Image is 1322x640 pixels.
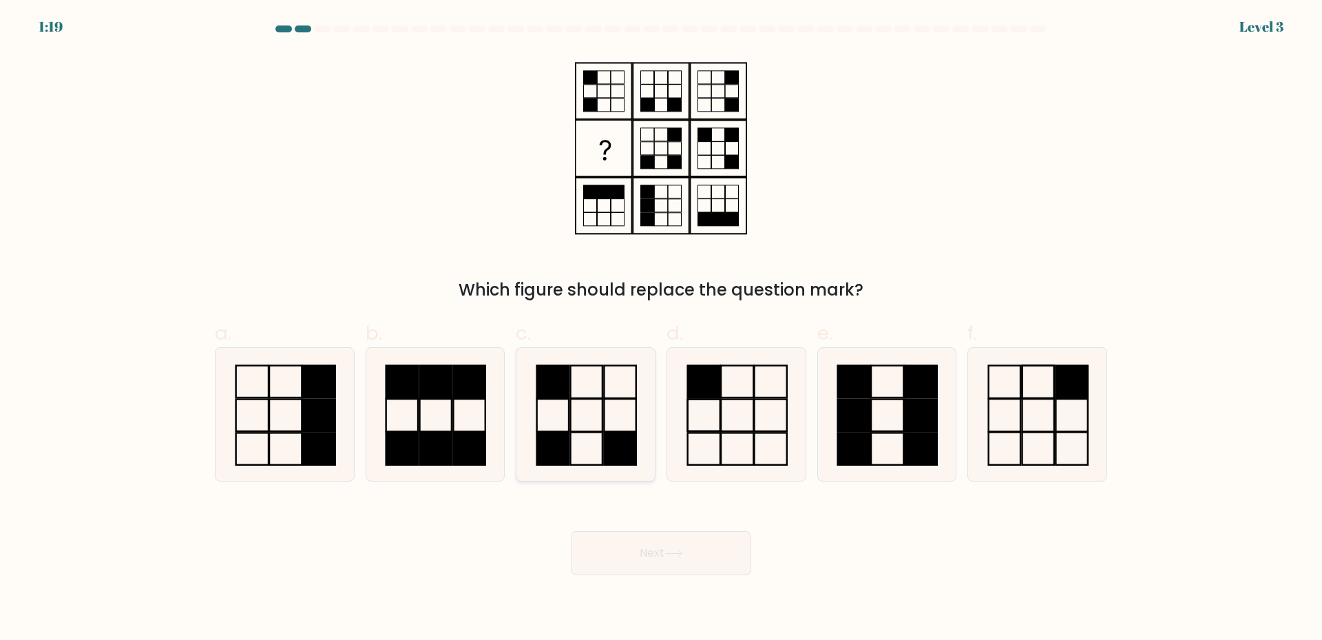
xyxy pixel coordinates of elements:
[817,320,832,347] span: e.
[667,320,683,347] span: d.
[1239,17,1283,37] div: Level 3
[215,320,231,347] span: a.
[571,531,751,575] button: Next
[39,17,63,37] div: 1:19
[223,278,1099,302] div: Which figure should replace the question mark?
[516,320,531,347] span: c.
[366,320,382,347] span: b.
[967,320,977,347] span: f.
